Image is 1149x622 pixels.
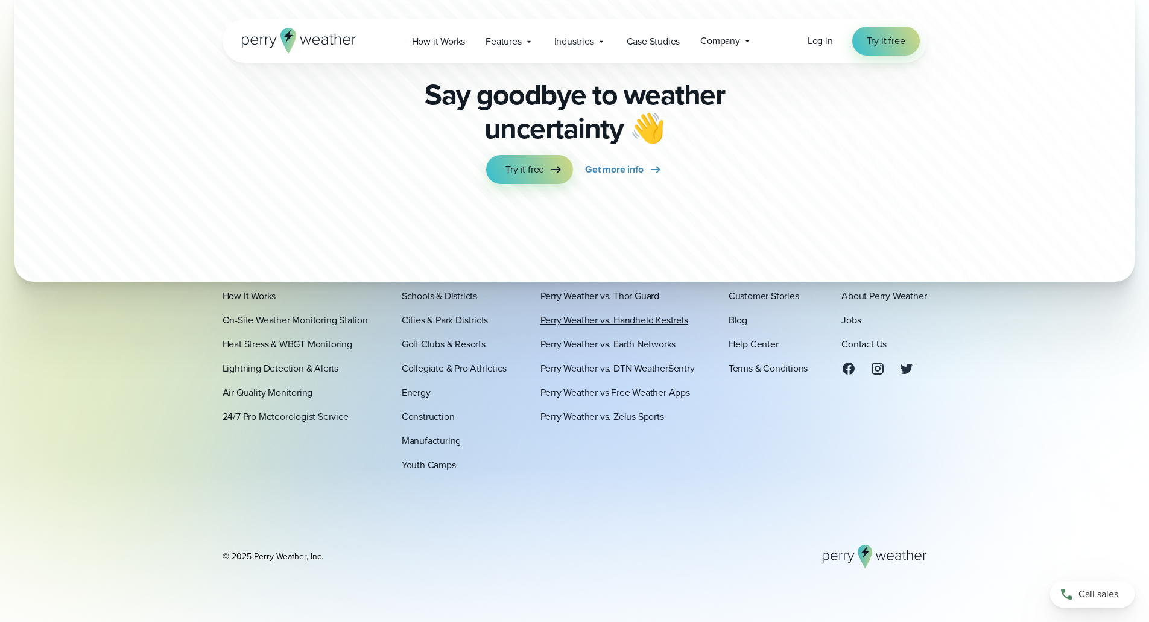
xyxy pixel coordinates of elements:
[223,410,349,424] a: 24/7 Pro Meteorologist Service
[729,361,808,376] a: Terms & Conditions
[841,289,926,303] a: About Perry Weather
[223,337,352,352] a: Heat Stress & WBGT Monitoring
[729,337,779,352] a: Help Center
[540,313,688,328] a: Perry Weather vs. Handheld Kestrels
[852,27,920,56] a: Try it free
[729,289,799,303] a: Customer Stories
[729,313,747,328] a: Blog
[402,434,461,448] a: Manufacturing
[402,313,488,328] a: Cities & Park Districts
[867,34,905,48] span: Try it free
[1078,587,1118,601] span: Call sales
[223,551,323,563] div: © 2025 Perry Weather, Inc.
[841,313,861,328] a: Jobs
[540,361,695,376] a: Perry Weather vs. DTN WeatherSentry
[627,34,680,49] span: Case Studies
[700,34,740,48] span: Company
[540,410,664,424] a: Perry Weather vs. Zelus Sports
[402,386,431,400] a: Energy
[585,155,662,184] a: Get more info
[585,162,643,177] span: Get more info
[486,34,521,49] span: Features
[402,458,456,472] a: Youth Camps
[540,289,659,303] a: Perry Weather vs. Thor Guard
[420,78,729,145] p: Say goodbye to weather uncertainty 👋
[402,289,477,303] a: Schools & Districts
[1050,581,1135,608] a: Call sales
[554,34,594,49] span: Industries
[505,162,544,177] span: Try it free
[412,34,466,49] span: How it Works
[402,337,486,352] a: Golf Clubs & Resorts
[486,155,573,184] a: Try it free
[402,410,455,424] a: Construction
[223,313,368,328] a: On-Site Weather Monitoring Station
[402,29,476,54] a: How it Works
[223,361,338,376] a: Lightning Detection & Alerts
[808,34,833,48] a: Log in
[841,337,887,352] a: Contact Us
[540,337,676,352] a: Perry Weather vs. Earth Networks
[540,386,690,400] a: Perry Weather vs Free Weather Apps
[223,289,276,303] a: How It Works
[402,361,507,376] a: Collegiate & Pro Athletics
[616,29,691,54] a: Case Studies
[223,386,313,400] a: Air Quality Monitoring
